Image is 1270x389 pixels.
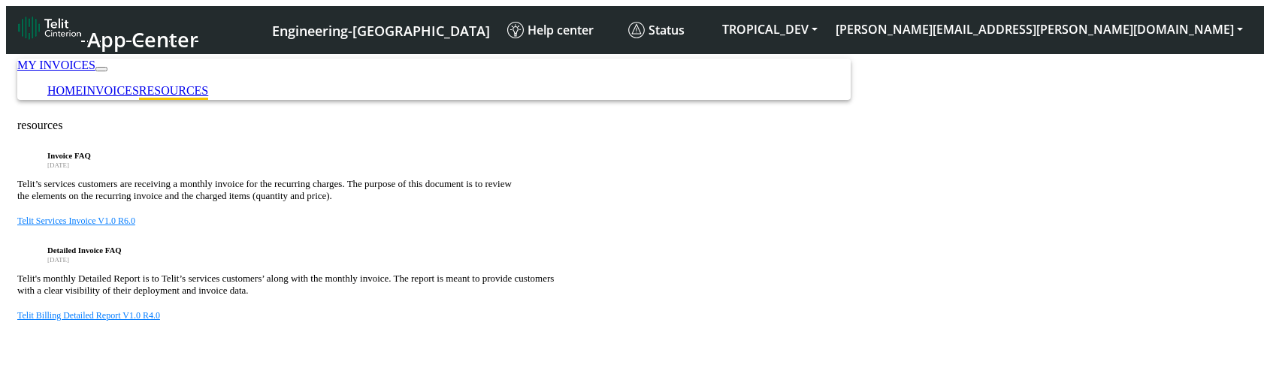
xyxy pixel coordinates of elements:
[17,119,1253,132] div: resources
[47,161,69,169] span: [DATE]
[17,178,1253,202] article: Telit’s services customers are receiving a monthly invoice for the recurring charges. The purpose...
[87,26,198,53] span: App Center
[622,16,713,44] a: Status
[713,16,827,43] button: TROPICAL_DEV
[272,22,490,40] span: Engineering-[GEOGRAPHIC_DATA]
[271,16,489,44] a: Your current platform instance
[628,22,685,38] span: Status
[95,67,107,71] button: Toggle navigation
[47,256,69,264] span: [DATE]
[139,84,208,97] a: RESOURCES
[17,59,95,71] a: MY INVOICES
[827,16,1252,43] button: [PERSON_NAME][EMAIL_ADDRESS][PERSON_NAME][DOMAIN_NAME]
[507,22,524,38] img: knowledge.svg
[47,84,83,97] a: HOME
[501,16,622,44] a: Help center
[47,151,1253,160] h6: Invoice FAQ
[17,273,1253,297] article: Telit's monthly Detailed Report is to Telit’s services customers’ along with the monthly invoice....
[47,246,1253,255] h6: Detailed Invoice FAQ
[18,16,81,40] img: logo-telit-cinterion-gw-new.png
[628,22,645,38] img: status.svg
[83,84,139,97] a: INVOICES
[18,12,196,48] a: App Center
[17,216,135,226] a: Telit Services Invoice V1.0 R6.0
[17,310,160,321] a: Telit Billing Detailed Report V1.0 R4.0
[507,22,594,38] span: Help center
